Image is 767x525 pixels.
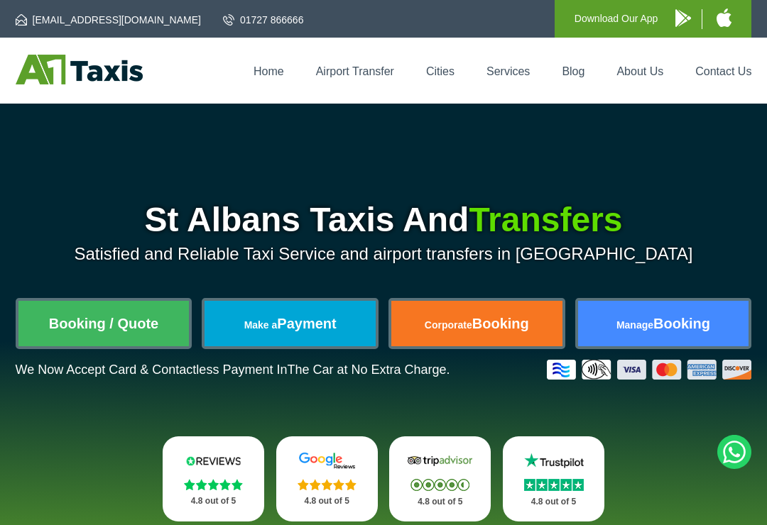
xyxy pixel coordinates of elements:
img: Stars [524,479,584,491]
a: [EMAIL_ADDRESS][DOMAIN_NAME] [16,13,201,27]
a: About Us [616,65,663,77]
h1: St Albans Taxis And [16,203,752,237]
img: Credit And Debit Cards [547,360,751,380]
a: Booking / Quote [18,301,190,346]
p: We Now Accept Card & Contactless Payment In [16,363,450,377]
a: ManageBooking [578,301,749,346]
a: Reviews.io Stars 4.8 out of 5 [163,436,264,521]
p: 4.8 out of 5 [292,492,362,510]
span: The Car at No Extra Charge. [287,363,450,377]
a: CorporateBooking [391,301,562,346]
p: Download Our App [575,10,658,28]
span: Transfers [469,201,622,238]
img: Trustpilot [518,452,589,470]
p: 4.8 out of 5 [405,493,475,511]
a: Services [486,65,530,77]
a: 01727 866666 [223,13,304,27]
span: Manage [616,319,653,331]
a: Contact Us [695,65,751,77]
p: 4.8 out of 5 [518,493,589,511]
img: Tripadvisor [405,452,475,470]
p: 4.8 out of 5 [178,492,249,510]
img: Google [292,452,362,470]
a: Cities [426,65,455,77]
p: Satisfied and Reliable Taxi Service and airport transfers in [GEOGRAPHIC_DATA] [16,244,752,264]
a: Google Stars 4.8 out of 5 [276,436,378,521]
img: Stars [184,479,243,490]
span: Corporate [425,319,472,331]
a: Home [254,65,284,77]
img: Stars [298,479,357,490]
img: A1 Taxis Android App [675,9,691,27]
a: Blog [562,65,584,77]
img: A1 Taxis St Albans LTD [16,55,143,84]
a: Make aPayment [205,301,376,346]
img: A1 Taxis iPhone App [717,9,731,27]
a: Tripadvisor Stars 4.8 out of 5 [389,436,491,521]
img: Stars [410,479,469,491]
a: Airport Transfer [316,65,394,77]
img: Reviews.io [178,452,249,470]
a: Trustpilot Stars 4.8 out of 5 [503,436,604,521]
span: Make a [244,319,278,331]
